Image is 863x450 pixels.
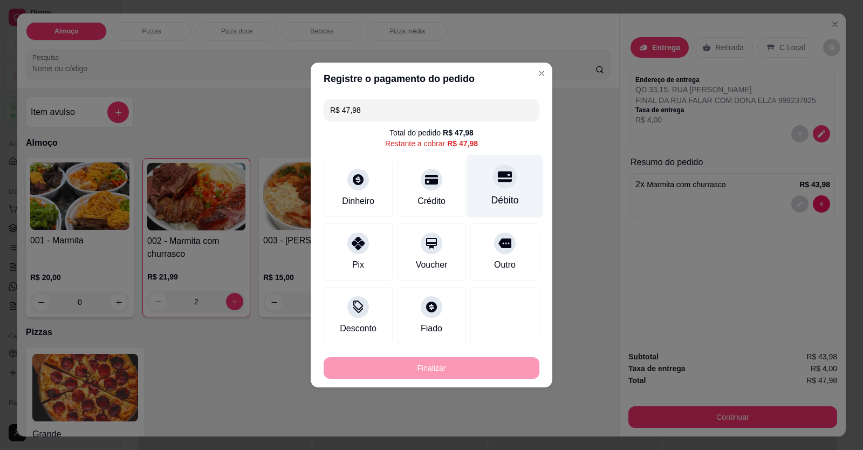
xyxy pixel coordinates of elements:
div: Total do pedido [389,127,474,138]
div: Voucher [416,258,448,271]
header: Registre o pagamento do pedido [311,63,552,95]
button: Close [533,65,550,82]
div: Pix [352,258,364,271]
input: Ex.: hambúrguer de cordeiro [330,99,533,121]
div: Outro [494,258,516,271]
div: Desconto [340,322,376,335]
div: Fiado [421,322,442,335]
div: R$ 47,98 [443,127,474,138]
div: Restante a cobrar [385,138,478,149]
div: Dinheiro [342,195,374,208]
div: Débito [491,193,519,207]
div: Crédito [417,195,446,208]
div: R$ 47,98 [447,138,478,149]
